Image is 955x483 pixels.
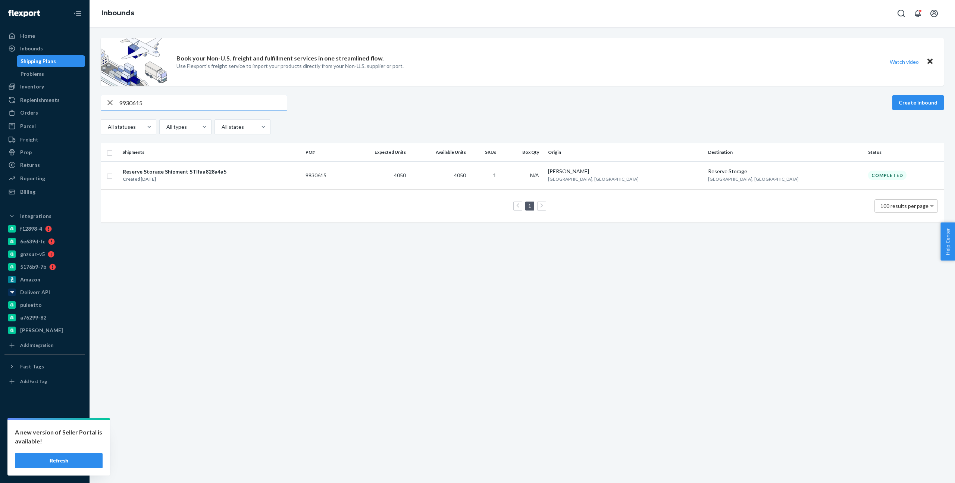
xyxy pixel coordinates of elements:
div: Add Fast Tag [20,378,47,384]
span: N/A [530,172,539,178]
button: Fast Tags [4,361,85,373]
a: Add Integration [4,339,85,351]
a: 6e639d-fc [4,236,85,247]
th: Available Units [409,143,469,161]
a: Billing [4,186,85,198]
div: Returns [20,161,40,169]
a: a76299-82 [4,312,85,324]
a: Amazon [4,274,85,286]
button: Close Navigation [70,6,85,21]
a: Help Center [4,449,85,461]
a: Inventory [4,81,85,93]
input: All statuses [107,123,108,131]
a: Page 1 is your current page [527,203,533,209]
a: Add Fast Tag [4,376,85,387]
div: Inbounds [20,45,43,52]
div: Created [DATE] [123,175,226,183]
div: Integrations [20,212,51,220]
a: Inbounds [101,9,134,17]
a: Settings [4,424,85,436]
span: 4050 [454,172,466,178]
div: Problems [21,70,44,78]
div: Orders [20,109,38,116]
div: Billing [20,188,35,196]
div: [PERSON_NAME] [20,327,63,334]
div: Deliverr API [20,289,50,296]
div: Inventory [20,83,44,90]
a: Parcel [4,120,85,132]
div: Completed [868,171,907,180]
th: Box Qty [502,143,545,161]
div: gnzsuz-v5 [20,250,45,258]
div: Amazon [20,276,40,283]
th: PO# [303,143,347,161]
p: A new version of Seller Portal is available! [15,428,103,446]
div: 6e639d-fc [20,238,45,245]
div: [PERSON_NAME] [548,168,702,175]
button: Open Search Box [894,6,909,21]
span: 1 [493,172,496,178]
a: gnzsuz-v5 [4,248,85,260]
div: Add Integration [20,342,53,348]
a: Inbounds [4,43,85,54]
span: [GEOGRAPHIC_DATA], [GEOGRAPHIC_DATA] [548,176,639,182]
div: Reserve Storage Shipment STIfaa828a4a5 [123,168,226,175]
div: f12898-4 [20,225,42,233]
a: Prep [4,146,85,158]
ol: breadcrumbs [95,3,140,24]
div: 5176b9-7b [20,263,46,271]
div: Fast Tags [20,363,44,370]
div: a76299-82 [20,314,46,321]
a: Problems [17,68,85,80]
span: [GEOGRAPHIC_DATA], [GEOGRAPHIC_DATA] [708,176,799,182]
div: Reporting [20,175,45,182]
a: pulsetto [4,299,85,311]
td: 9930615 [303,161,347,189]
a: Replenishments [4,94,85,106]
th: Origin [545,143,705,161]
th: SKUs [469,143,502,161]
th: Shipments [119,143,303,161]
button: Give Feedback [4,462,85,474]
button: Open account menu [927,6,942,21]
div: Replenishments [20,96,60,104]
button: Create inbound [892,95,944,110]
button: Watch video [885,56,924,67]
div: Home [20,32,35,40]
button: Refresh [15,453,103,468]
button: Integrations [4,210,85,222]
a: Home [4,30,85,42]
a: Deliverr API [4,286,85,298]
div: Freight [20,136,38,143]
div: Prep [20,149,32,156]
a: [PERSON_NAME] [4,324,85,336]
input: All states [221,123,222,131]
p: Book your Non-U.S. freight and fulfillment services in one streamlined flow. [176,54,384,63]
span: 100 results per page [880,203,929,209]
th: Status [865,143,944,161]
div: pulsetto [20,301,42,309]
a: 5176b9-7b [4,261,85,273]
a: f12898-4 [4,223,85,235]
a: Talk to Support [4,437,85,449]
img: Flexport logo [8,10,40,17]
div: Parcel [20,122,36,130]
button: Close [925,56,935,67]
div: Shipping Plans [21,57,56,65]
a: Shipping Plans [17,55,85,67]
th: Destination [705,143,865,161]
span: 4050 [394,172,406,178]
a: Returns [4,159,85,171]
a: Orders [4,107,85,119]
input: Search inbounds by name, destination, msku... [119,95,287,110]
a: Reporting [4,172,85,184]
div: Reserve Storage [708,168,862,175]
p: Use Flexport’s freight service to import your products directly from your Non-U.S. supplier or port. [176,62,404,70]
button: Open notifications [910,6,925,21]
a: Freight [4,134,85,146]
button: Help Center [940,222,955,261]
th: Expected Units [347,143,409,161]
